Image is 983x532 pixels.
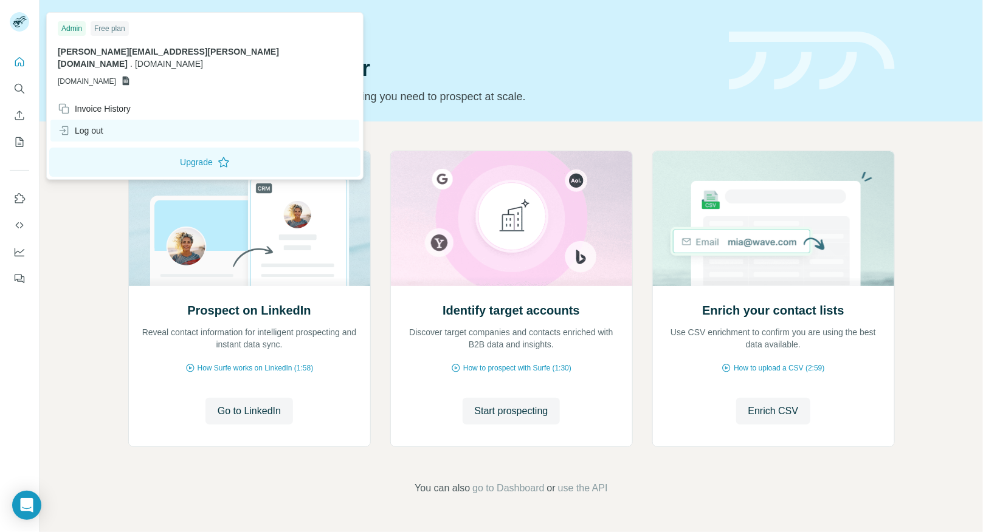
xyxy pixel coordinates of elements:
[748,404,799,418] span: Enrich CSV
[205,398,293,425] button: Go to LinkedIn
[10,268,29,290] button: Feedback
[390,151,633,286] img: Identify target accounts
[403,326,620,350] p: Discover target companies and contacts enriched with B2B data and insights.
[558,481,608,496] button: use the API
[10,78,29,100] button: Search
[58,124,103,137] div: Log out
[10,241,29,263] button: Dashboard
[734,363,824,373] span: How to upload a CSV (2:59)
[58,76,116,87] span: [DOMAIN_NAME]
[10,104,29,126] button: Enrich CSV
[198,363,314,373] span: How Surfe works on LinkedIn (1:58)
[135,59,203,69] span: [DOMAIN_NAME]
[702,302,844,319] h2: Enrich your contact lists
[187,302,311,319] h2: Prospect on LinkedIn
[475,404,548,418] span: Start prospecting
[130,59,133,69] span: .
[58,47,279,69] span: [PERSON_NAME][EMAIL_ADDRESS][PERSON_NAME][DOMAIN_NAME]
[736,398,811,425] button: Enrich CSV
[443,302,580,319] h2: Identify target accounts
[10,214,29,236] button: Use Surfe API
[729,32,895,90] img: banner
[10,188,29,210] button: Use Surfe on LinkedIn
[128,151,371,286] img: Prospect on LinkedIn
[463,363,571,373] span: How to prospect with Surfe (1:30)
[472,481,544,496] button: go to Dashboard
[547,481,556,496] span: or
[91,21,129,36] div: Free plan
[10,51,29,73] button: Quick start
[652,151,895,286] img: Enrich your contact lists
[665,326,882,350] p: Use CSV enrichment to confirm you are using the best data available.
[415,481,470,496] span: You can also
[218,404,281,418] span: Go to LinkedIn
[128,56,714,81] h1: Let’s prospect together
[49,148,360,177] button: Upgrade
[10,131,29,153] button: My lists
[128,88,714,105] p: Pick your starting point and we’ll provide everything you need to prospect at scale.
[463,398,560,425] button: Start prospecting
[58,21,86,36] div: Admin
[141,326,358,350] p: Reveal contact information for intelligent prospecting and instant data sync.
[58,103,131,115] div: Invoice History
[128,22,714,35] div: Quick start
[12,491,41,520] div: Open Intercom Messenger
